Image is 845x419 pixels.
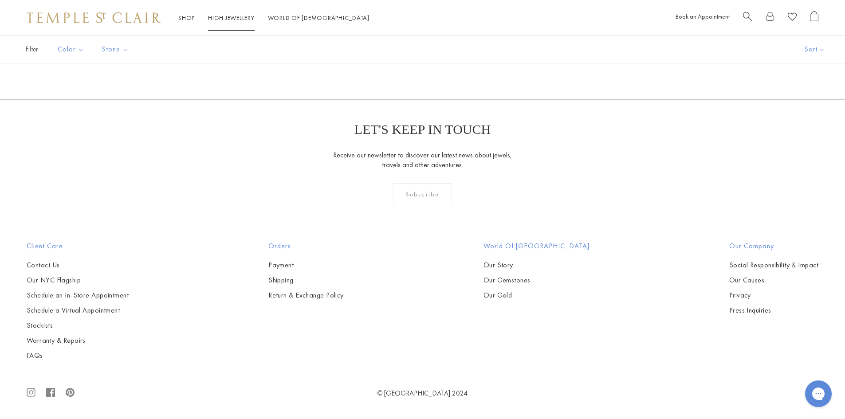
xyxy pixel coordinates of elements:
[27,12,161,23] img: Temple St. Clair
[393,183,452,205] div: Subscribe
[333,150,512,170] p: Receive our newsletter to discover our latest news about jewels, travels and other adventures.
[27,321,129,330] a: Stockists
[483,275,590,285] a: Our Gemstones
[268,14,369,22] a: World of [DEMOGRAPHIC_DATA]World of [DEMOGRAPHIC_DATA]
[27,260,129,270] a: Contact Us
[354,122,491,137] p: LET'S KEEP IN TOUCH
[208,14,255,22] a: High JewelleryHigh Jewellery
[729,260,818,270] a: Social Responsibility & Impact
[483,290,590,300] a: Our Gold
[27,275,129,285] a: Our NYC Flagship
[178,14,195,22] a: ShopShop
[27,351,129,360] a: FAQs
[729,290,818,300] a: Privacy
[178,12,369,23] nav: Main navigation
[27,290,129,300] a: Schedule an In-Store Appointment
[98,44,135,55] span: Stone
[51,39,91,59] button: Color
[268,275,344,285] a: Shipping
[785,36,845,63] button: Show sort by
[27,241,129,251] h2: Client Care
[676,12,730,20] a: Book an Appointment
[27,305,129,315] a: Schedule a Virtual Appointment
[788,11,797,25] a: View Wishlist
[268,290,344,300] a: Return & Exchange Policy
[53,44,91,55] span: Color
[729,305,818,315] a: Press Inquiries
[801,377,836,410] iframe: Gorgias live chat messenger
[377,388,468,398] a: © [GEOGRAPHIC_DATA] 2024
[729,275,818,285] a: Our Causes
[268,260,344,270] a: Payment
[743,11,752,25] a: Search
[483,260,590,270] a: Our Story
[483,241,590,251] h2: World of [GEOGRAPHIC_DATA]
[27,336,129,345] a: Warranty & Repairs
[810,11,818,25] a: Open Shopping Bag
[95,39,135,59] button: Stone
[268,241,344,251] h2: Orders
[729,241,818,251] h2: Our Company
